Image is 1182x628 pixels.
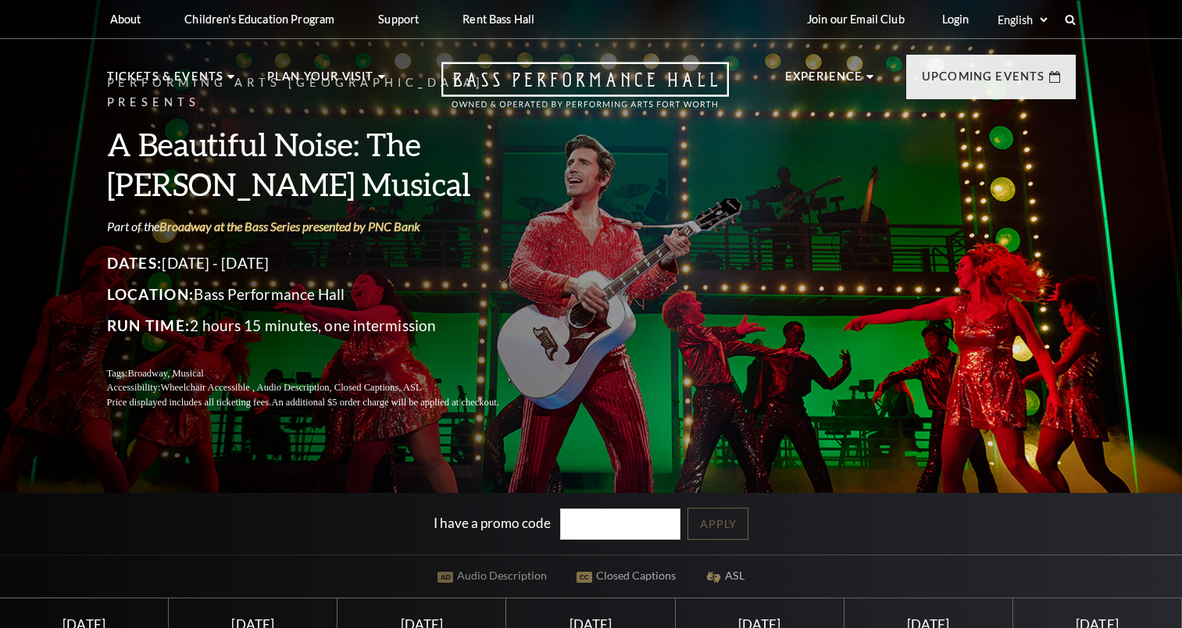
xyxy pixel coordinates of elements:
span: Location: [107,285,195,303]
p: Experience [785,67,863,95]
span: Broadway, Musical [127,368,203,379]
p: Part of the [107,218,537,235]
label: I have a promo code [434,514,551,530]
p: Accessibility: [107,380,537,395]
p: Children's Education Program [184,12,334,26]
p: Support [378,12,419,26]
p: Rent Bass Hall [462,12,534,26]
a: Broadway at the Bass Series presented by PNC Bank [159,219,420,234]
p: Tickets & Events [107,67,224,95]
p: Tags: [107,366,537,381]
p: Upcoming Events [922,67,1045,95]
span: Wheelchair Accessible , Audio Description, Closed Captions, ASL [160,382,421,393]
select: Select: [995,12,1050,27]
p: [DATE] - [DATE] [107,251,537,276]
span: Dates: [107,254,162,272]
span: Run Time: [107,316,191,334]
p: Plan Your Visit [267,67,374,95]
h3: A Beautiful Noise: The [PERSON_NAME] Musical [107,124,537,204]
p: Bass Performance Hall [107,282,537,307]
span: An additional $5 order charge will be applied at checkout. [271,397,498,408]
p: 2 hours 15 minutes, one intermission [107,313,537,338]
p: Price displayed includes all ticketing fees. [107,395,537,410]
p: About [110,12,141,26]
